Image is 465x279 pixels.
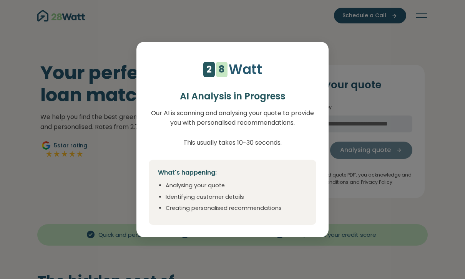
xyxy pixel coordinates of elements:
[219,62,224,77] div: 8
[149,108,316,147] p: Our AI is scanning and analysing your quote to provide you with personalised recommendations. Thi...
[229,59,262,80] p: Watt
[149,91,316,102] h2: AI Analysis in Progress
[166,193,307,201] li: Identifying customer details
[166,204,307,213] li: Creating personalised recommendations
[166,182,307,190] li: Analysing your quote
[206,62,212,77] div: 2
[158,169,307,177] h4: What's happening:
